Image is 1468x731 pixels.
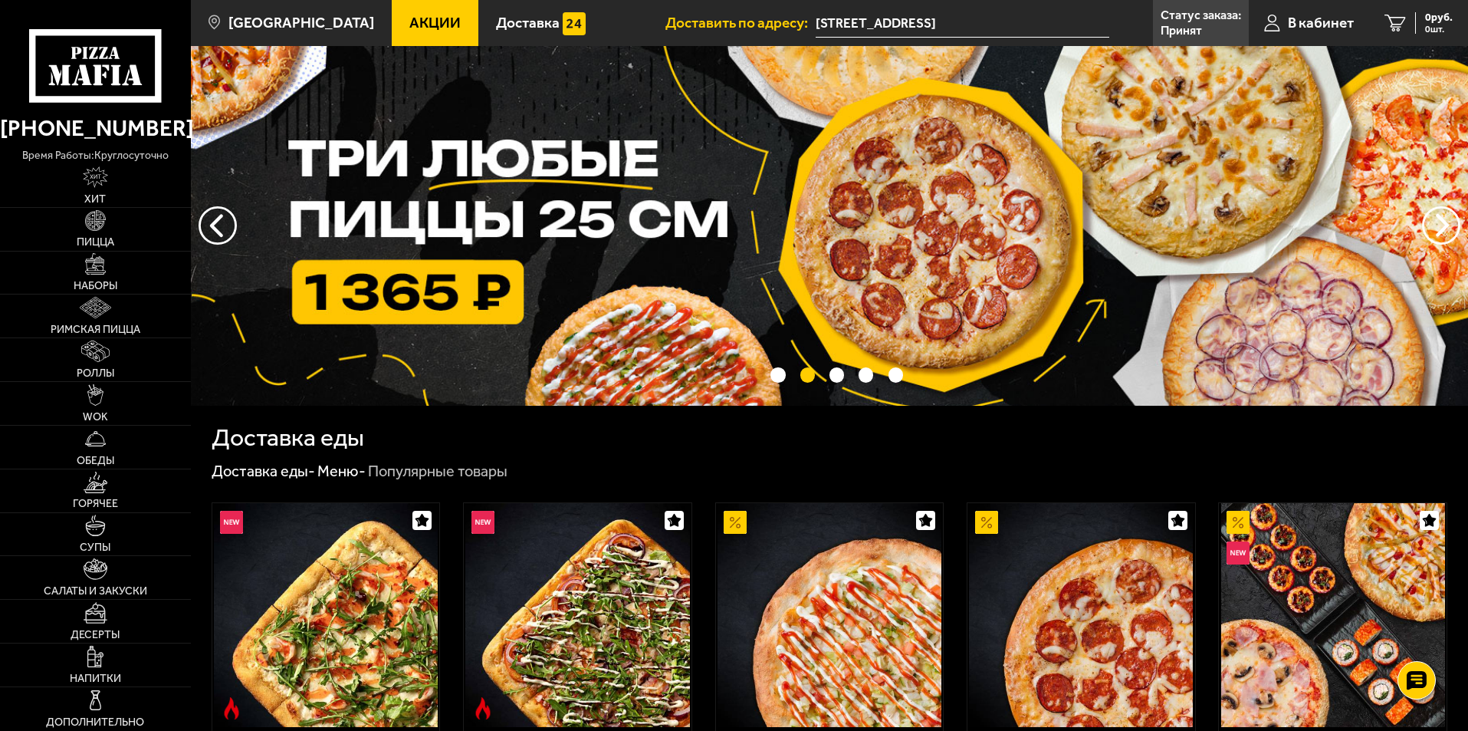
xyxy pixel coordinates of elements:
[46,717,144,728] span: Дополнительно
[464,503,691,727] a: НовинкаОстрое блюдоРимская с мясным ассорти
[1425,25,1453,34] span: 0 шт.
[1288,15,1354,30] span: В кабинет
[1161,25,1202,37] p: Принят
[471,697,494,720] img: Острое блюдо
[228,15,374,30] span: [GEOGRAPHIC_DATA]
[1422,206,1460,245] button: предыдущий
[84,194,106,205] span: Хит
[214,503,438,727] img: Римская с креветками
[471,511,494,534] img: Новинка
[829,367,844,382] button: точки переключения
[1221,503,1445,727] img: Всё включено
[1425,12,1453,23] span: 0 руб.
[77,237,114,248] span: Пицца
[975,511,998,534] img: Акционный
[51,324,140,335] span: Римская пицца
[77,456,114,466] span: Обеды
[1227,511,1250,534] img: Акционный
[888,367,903,382] button: точки переключения
[496,15,560,30] span: Доставка
[212,503,440,727] a: НовинкаОстрое блюдоРимская с креветками
[80,542,110,553] span: Супы
[199,206,237,245] button: следующий
[1161,9,1241,21] p: Статус заказа:
[465,503,689,727] img: Римская с мясным ассорти
[77,368,114,379] span: Роллы
[718,503,941,727] img: Аль-Шам 25 см (тонкое тесто)
[770,367,785,382] button: точки переключения
[74,281,117,291] span: Наборы
[220,511,243,534] img: Новинка
[563,12,586,35] img: 15daf4d41897b9f0e9f617042186c801.svg
[1219,503,1447,727] a: АкционныйНовинкаВсё включено
[1227,542,1250,565] img: Новинка
[967,503,1195,727] a: АкционныйПепперони 25 см (толстое с сыром)
[70,673,121,684] span: Напитки
[859,367,873,382] button: точки переключения
[212,462,315,480] a: Доставка еды-
[317,462,366,480] a: Меню-
[220,697,243,720] img: Острое блюдо
[212,426,364,450] h1: Доставка еды
[665,15,816,30] span: Доставить по адресу:
[83,412,108,423] span: WOK
[73,499,118,509] span: Горячее
[816,9,1109,38] input: Ваш адрес доставки
[724,511,747,534] img: Акционный
[816,9,1109,38] span: Россия, Санкт-Петербург, Пионерская улица, 30Б
[409,15,461,30] span: Акции
[71,630,120,640] span: Десерты
[716,503,944,727] a: АкционныйАль-Шам 25 см (тонкое тесто)
[969,503,1193,727] img: Пепперони 25 см (толстое с сыром)
[44,586,147,597] span: Салаты и закуски
[800,367,815,382] button: точки переключения
[368,462,507,482] div: Популярные товары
